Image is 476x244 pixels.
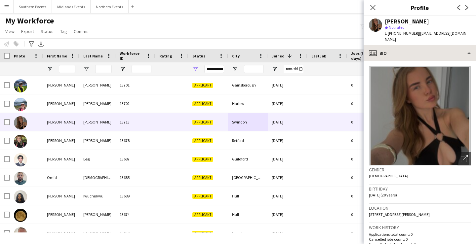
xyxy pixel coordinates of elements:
[268,113,307,131] div: [DATE]
[268,168,307,187] div: [DATE]
[79,187,116,205] div: Iwuchukwu
[14,153,27,166] img: Musab Mudassir Beg
[14,79,27,92] img: Darren Cox
[79,224,116,242] div: [PERSON_NAME]
[369,173,408,178] span: [DEMOGRAPHIC_DATA]
[192,83,213,88] span: Applicant
[228,131,268,150] div: Retford
[228,168,268,187] div: [GEOGRAPHIC_DATA]
[347,224,390,242] div: 0
[79,94,116,113] div: [PERSON_NAME]
[14,0,52,13] button: Southern Events
[14,98,27,111] img: Ethan Barrett
[14,209,27,222] img: Adam Stephenson
[43,150,79,168] div: [PERSON_NAME]
[116,76,155,94] div: 13701
[43,94,79,113] div: [PERSON_NAME]
[457,152,471,165] div: Open photos pop-in
[5,16,54,26] span: My Workforce
[347,205,390,224] div: 0
[347,168,390,187] div: 0
[60,28,67,34] span: Tag
[116,168,155,187] div: 13685
[79,150,116,168] div: Beg
[132,65,151,73] input: Workforce ID Filter Input
[192,53,205,58] span: Status
[116,205,155,224] div: 13674
[311,53,326,58] span: Last job
[364,45,476,61] div: Bio
[116,113,155,131] div: 13713
[192,66,198,72] button: Open Filter Menu
[268,76,307,94] div: [DATE]
[116,224,155,242] div: 13629
[159,53,172,58] span: Rating
[228,205,268,224] div: Hull
[272,66,278,72] button: Open Filter Menu
[43,131,79,150] div: [PERSON_NAME]
[268,205,307,224] div: [DATE]
[347,113,390,131] div: 0
[364,3,476,12] h3: Profile
[347,131,390,150] div: 0
[14,227,27,240] img: Clive Denton
[192,101,213,106] span: Applicant
[43,76,79,94] div: [PERSON_NAME]
[27,40,35,48] app-action-btn: Advanced filters
[268,94,307,113] div: [DATE]
[228,113,268,131] div: Swindon
[351,51,378,61] span: Jobs (last 90 days)
[47,53,67,58] span: First Name
[52,0,91,13] button: Midlands Events
[47,66,53,72] button: Open Filter Menu
[389,25,405,30] span: Not rated
[369,66,471,165] img: Crew avatar or photo
[232,53,240,58] span: City
[79,113,116,131] div: [PERSON_NAME]
[268,187,307,205] div: [DATE]
[79,131,116,150] div: [PERSON_NAME]
[369,192,397,197] span: [DATE] (20 years)
[14,135,27,148] img: lucy wilkinson
[43,168,79,187] div: Omid
[38,27,56,36] a: Status
[19,27,37,36] a: Export
[192,175,213,180] span: Applicant
[83,53,103,58] span: Last Name
[347,94,390,113] div: 0
[228,76,268,94] div: Gainsborough
[41,28,54,34] span: Status
[14,172,27,185] img: Omid Ahmadi
[116,150,155,168] div: 13687
[347,187,390,205] div: 0
[268,150,307,168] div: [DATE]
[268,224,307,242] div: [DATE]
[95,65,112,73] input: Last Name Filter Input
[369,205,471,211] h3: Location
[272,53,285,58] span: Joined
[3,27,17,36] a: View
[385,18,429,24] div: [PERSON_NAME]
[71,27,91,36] a: Comms
[192,194,213,199] span: Applicant
[74,28,89,34] span: Comms
[369,167,471,173] h3: Gender
[59,65,75,73] input: First Name Filter Input
[228,150,268,168] div: Guildford
[385,31,419,36] span: t. [PHONE_NUMBER]
[5,28,15,34] span: View
[43,205,79,224] div: [PERSON_NAME]
[120,66,126,72] button: Open Filter Menu
[369,186,471,192] h3: Birthday
[43,113,79,131] div: [PERSON_NAME]
[192,212,213,217] span: Applicant
[43,224,79,242] div: [PERSON_NAME]
[228,224,268,242] div: Lincoln
[120,51,143,61] span: Workforce ID
[244,65,264,73] input: City Filter Input
[79,76,116,94] div: [PERSON_NAME]
[14,190,27,203] img: Sharon Iwuchukwu
[14,116,27,129] img: Jade Faulds
[192,157,213,162] span: Applicant
[369,212,430,217] span: [STREET_ADDRESS][PERSON_NAME]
